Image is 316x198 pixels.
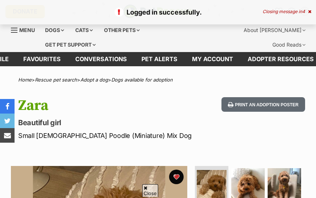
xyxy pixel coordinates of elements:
[18,77,32,83] a: Home
[302,9,305,14] span: 4
[16,52,68,66] a: Favourites
[185,52,240,66] a: My account
[99,23,145,37] div: Other pets
[111,77,173,83] a: Dogs available for adoption
[18,131,195,140] p: Small [DEMOGRAPHIC_DATA] Poodle (Miniature) Mix Dog
[19,27,35,33] span: Menu
[70,23,98,37] div: Cats
[7,7,309,17] p: Logged in successfully.
[134,52,185,66] a: Pet alerts
[221,97,305,112] button: Print an adoption poster
[263,9,311,14] div: Closing message in
[40,37,101,52] div: Get pet support
[267,37,311,52] div: Good Reads
[40,23,69,37] div: Dogs
[169,170,184,184] button: favourite
[18,118,195,128] p: Beautiful girl
[68,52,134,66] a: conversations
[35,77,77,83] a: Rescue pet search
[18,97,195,114] h1: Zara
[142,184,158,197] span: Close
[11,23,40,36] a: Menu
[80,77,108,83] a: Adopt a dog
[239,23,311,37] div: About [PERSON_NAME]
